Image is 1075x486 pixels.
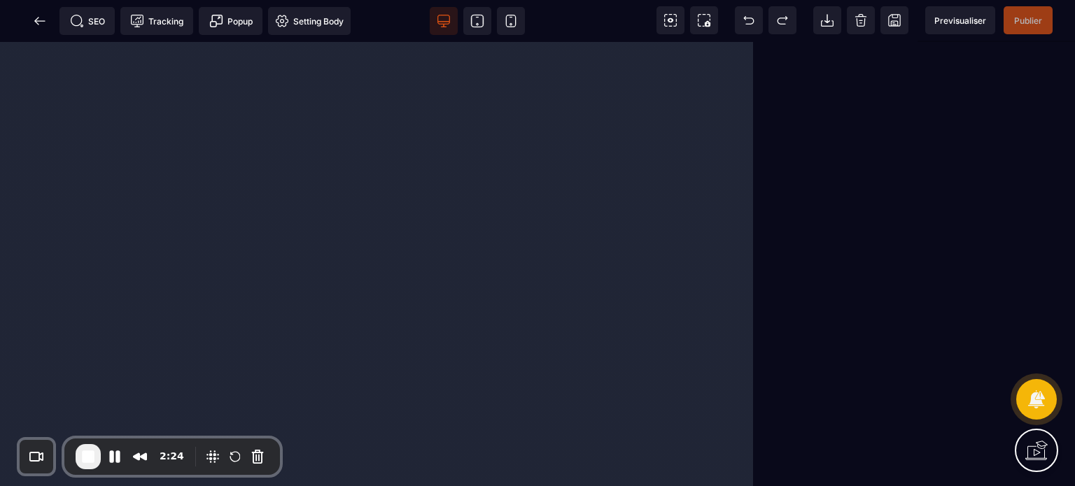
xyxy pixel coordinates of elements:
[209,14,253,28] span: Popup
[925,6,995,34] span: Preview
[130,14,183,28] span: Tracking
[70,14,105,28] span: SEO
[275,14,344,28] span: Setting Body
[934,15,986,26] span: Previsualiser
[690,6,718,34] span: Screenshot
[656,6,684,34] span: View components
[1014,15,1042,26] span: Publier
